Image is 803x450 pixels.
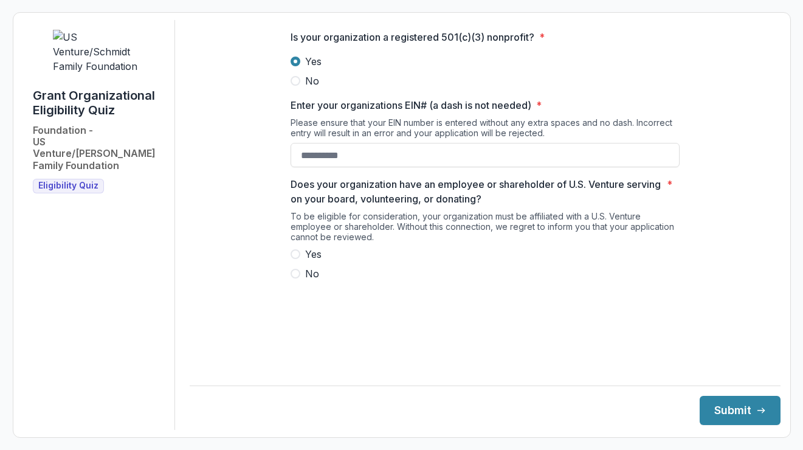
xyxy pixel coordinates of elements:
span: No [305,74,319,88]
p: Is your organization a registered 501(c)(3) nonprofit? [291,30,534,44]
img: US Venture/Schmidt Family Foundation [53,30,144,74]
div: To be eligible for consideration, your organization must be affiliated with a U.S. Venture employ... [291,211,680,247]
span: Yes [305,54,322,69]
span: Eligibility Quiz [38,181,98,191]
span: Yes [305,247,322,261]
div: Please ensure that your EIN number is entered without any extra spaces and no dash. Incorrect ent... [291,117,680,143]
span: No [305,266,319,281]
h1: Grant Organizational Eligibility Quiz [33,88,165,117]
p: Does your organization have an employee or shareholder of U.S. Venture serving on your board, vol... [291,177,662,206]
h2: Foundation - US Venture/[PERSON_NAME] Family Foundation [33,125,165,171]
p: Enter your organizations EIN# (a dash is not needed) [291,98,531,112]
button: Submit [700,396,781,425]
